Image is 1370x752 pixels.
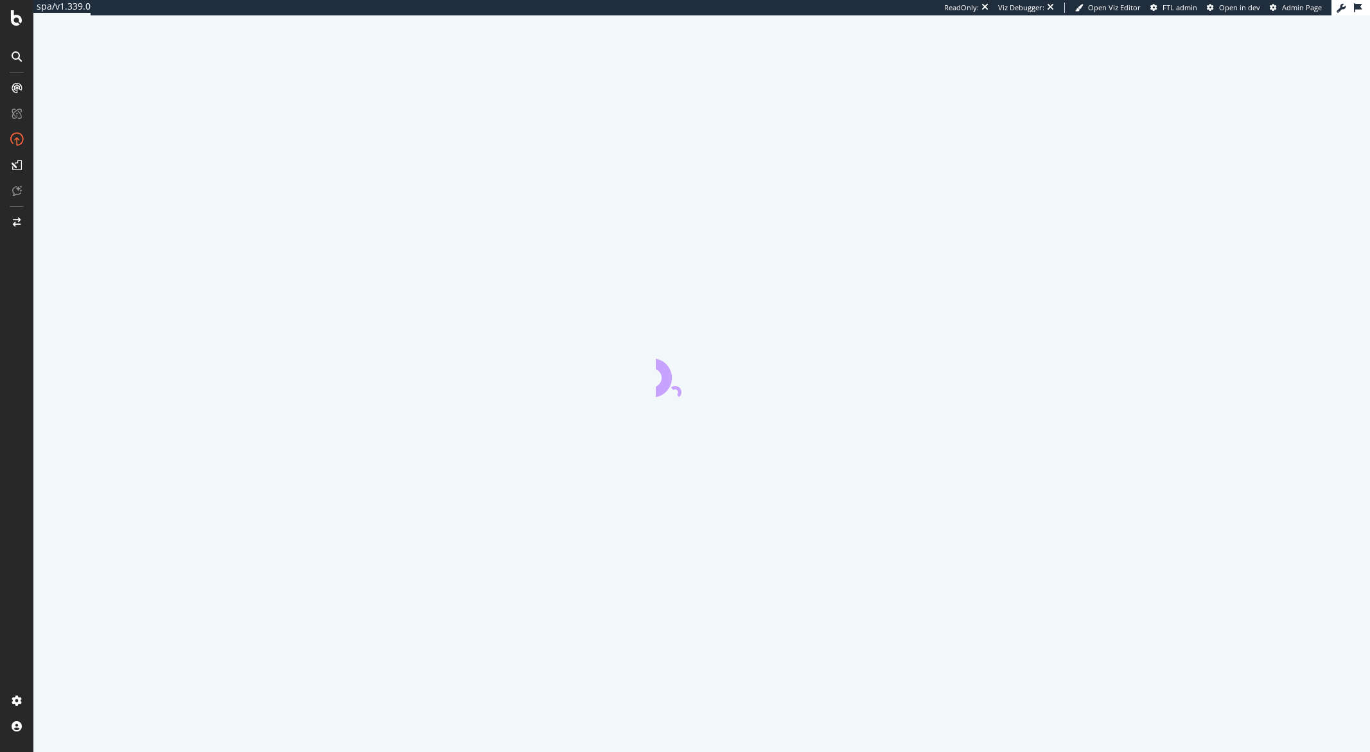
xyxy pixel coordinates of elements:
[1270,3,1322,13] a: Admin Page
[944,3,979,13] div: ReadOnly:
[1075,3,1141,13] a: Open Viz Editor
[1219,3,1260,12] span: Open in dev
[1088,3,1141,12] span: Open Viz Editor
[1207,3,1260,13] a: Open in dev
[1163,3,1197,12] span: FTL admin
[656,351,748,397] div: animation
[1282,3,1322,12] span: Admin Page
[998,3,1044,13] div: Viz Debugger:
[1150,3,1197,13] a: FTL admin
